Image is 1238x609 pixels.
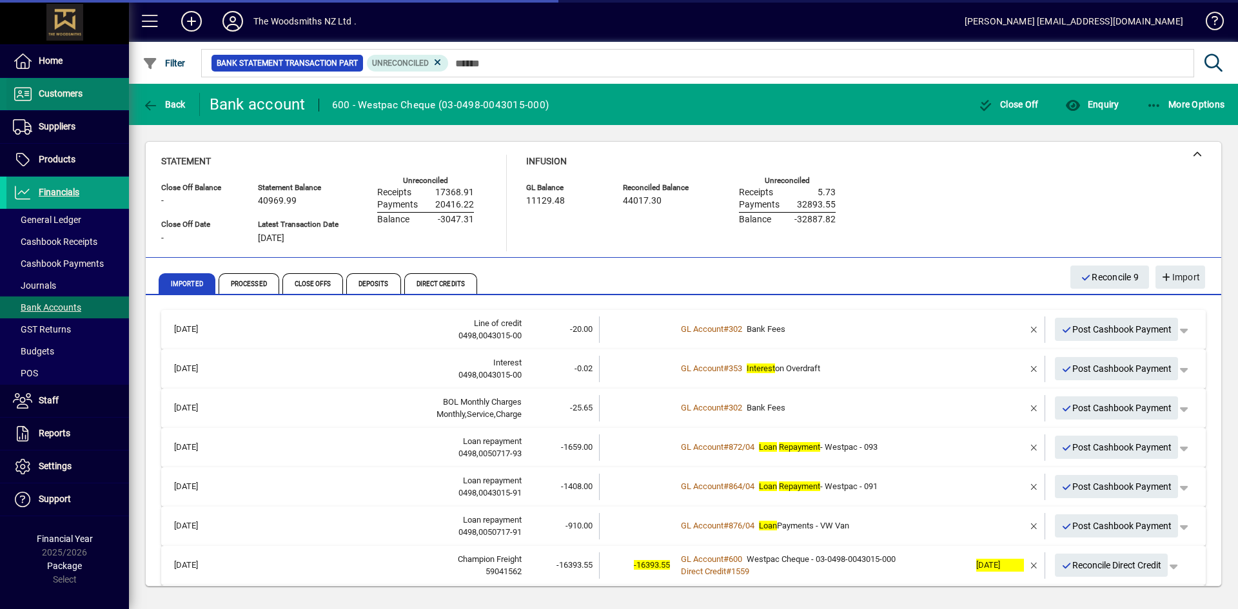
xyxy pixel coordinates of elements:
[681,481,723,491] span: GL Account
[168,434,228,461] td: [DATE]
[965,11,1183,32] div: [PERSON_NAME] [EMAIL_ADDRESS][DOMAIN_NAME]
[723,442,729,452] span: #
[6,385,129,417] a: Staff
[1024,358,1045,379] button: Remove
[1055,514,1179,537] button: Post Cashbook Payment
[575,363,593,373] span: -0.02
[765,177,810,185] label: Unreconciled
[228,408,522,421] div: Monthly,Service,Charge
[723,554,729,564] span: #
[759,521,777,530] em: Loan
[729,363,742,373] span: 353
[681,521,723,530] span: GL Account
[13,280,56,291] span: Journals
[377,188,411,198] span: Receipts
[161,507,1206,546] mat-expansion-panel-header: [DATE]Loan repayment0498,0050717-91-910.00GL Account#876/04LoanPayments - VW VanPost Cashbook Pay...
[739,215,771,225] span: Balance
[681,324,723,334] span: GL Account
[1061,555,1162,576] span: Reconcile Direct Credit
[526,184,604,192] span: GL Balance
[759,481,878,491] span: - Westpac - 091
[161,349,1206,389] mat-expansion-panel-header: [DATE]Interest0498,0043015-00-0.02GL Account#353Intereston OverdraftPost Cashbook Payment
[676,519,759,532] a: GL Account#876/04
[168,474,228,500] td: [DATE]
[1055,475,1179,498] button: Post Cashbook Payment
[129,93,200,116] app-page-header-button: Back
[1061,476,1172,498] span: Post Cashbook Payment
[759,481,777,491] em: Loan
[346,273,401,294] span: Deposits
[976,559,1024,572] div: [DATE]
[747,363,820,373] span: on Overdraft
[1155,266,1205,289] button: Import
[228,329,522,342] div: 0498,0043015-00
[1065,99,1119,110] span: Enquiry
[377,215,409,225] span: Balance
[6,45,129,77] a: Home
[39,461,72,471] span: Settings
[171,10,212,33] button: Add
[39,395,59,405] span: Staff
[435,200,474,210] span: 20416.22
[729,521,754,530] span: 876/04
[6,296,129,318] a: Bank Accounts
[228,514,522,527] div: Loan repayment
[258,220,339,229] span: Latest Transaction Date
[779,442,820,452] em: Repayment
[161,220,239,229] span: Close Off Date
[403,177,448,185] label: Unreconciled
[6,275,129,296] a: Journals
[723,324,729,334] span: #
[161,310,1206,349] mat-expansion-panel-header: [DATE]Line of credit0498,0043015-00-20.00GL Account#302Bank FeesPost Cashbook Payment
[1024,437,1045,458] button: Remove
[168,395,228,421] td: [DATE]
[1024,398,1045,418] button: Remove
[161,196,164,206] span: -
[161,546,1206,585] mat-expansion-panel-header: [DATE]Champion Freight59041562-16393.55-16393.55GL Account#600Westpac Cheque - 03-0498-0043015-00...
[258,233,284,244] span: [DATE]
[142,58,186,68] span: Filter
[6,78,129,110] a: Customers
[228,356,522,369] div: Interest
[729,554,742,564] span: 600
[676,362,747,375] a: GL Account#353
[561,481,593,491] span: -1408.00
[6,340,129,362] a: Budgets
[13,346,54,356] span: Budgets
[1055,396,1179,420] button: Post Cashbook Payment
[623,196,662,206] span: 44017.30
[168,356,228,382] td: [DATE]
[676,479,759,493] a: GL Account#864/04
[1055,436,1179,459] button: Post Cashbook Payment
[13,302,81,313] span: Bank Accounts
[217,57,358,70] span: Bank Statement Transaction Part
[739,188,773,198] span: Receipts
[681,566,726,576] span: Direct Credit
[723,363,729,373] span: #
[676,565,754,578] a: Direct Credit#1559
[759,442,777,452] em: Loan
[435,188,474,198] span: 17368.91
[13,237,97,247] span: Cashbook Receipts
[39,154,75,164] span: Products
[438,215,474,225] span: -3047.31
[759,521,849,530] span: Payments - VW Van
[723,521,729,530] span: #
[168,552,228,579] td: [DATE]
[253,11,357,32] div: The Woodsmiths NZ Ltd .
[258,184,339,192] span: Statement Balance
[6,231,129,253] a: Cashbook Receipts
[676,440,759,454] a: GL Account#872/04
[681,403,723,412] span: GL Account
[747,363,775,373] em: Interest
[1061,398,1172,419] span: Post Cashbook Payment
[39,88,83,99] span: Customers
[258,196,297,206] span: 40969.99
[975,93,1042,116] button: Close Off
[6,253,129,275] a: Cashbook Payments
[526,196,565,206] span: 11129.48
[681,554,723,564] span: GL Account
[1062,93,1122,116] button: Enquiry
[228,474,522,487] div: Loan repayment
[1055,357,1179,380] button: Post Cashbook Payment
